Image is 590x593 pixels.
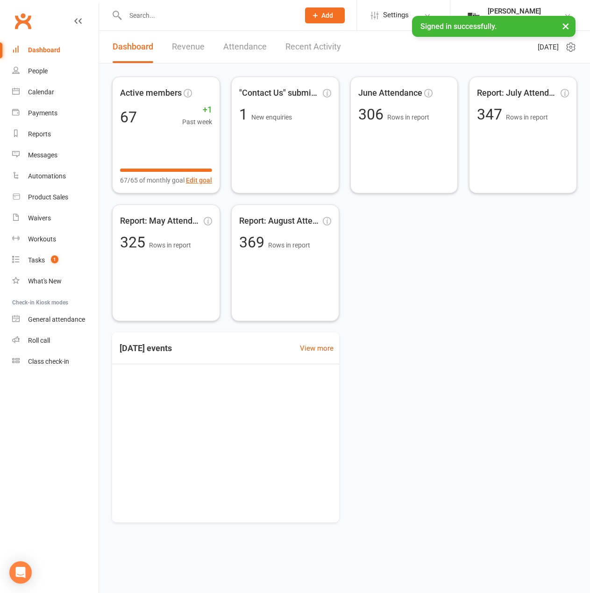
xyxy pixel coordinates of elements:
[149,241,191,249] span: Rows in report
[420,22,497,31] span: Signed in successfully.
[557,16,574,36] button: ×
[12,187,99,208] a: Product Sales
[12,229,99,250] a: Workouts
[12,145,99,166] a: Messages
[12,124,99,145] a: Reports
[28,214,51,222] div: Waivers
[186,175,212,185] button: Edit goal
[28,337,50,344] div: Roll call
[120,233,149,251] span: 325
[321,12,333,19] span: Add
[12,82,99,103] a: Calendar
[488,15,541,24] div: The Weight Rm
[223,31,267,63] a: Attendance
[28,193,68,201] div: Product Sales
[172,31,205,63] a: Revenue
[387,113,429,121] span: Rows in report
[477,86,559,100] span: Report: July Attendance
[12,166,99,187] a: Automations
[51,255,58,263] span: 1
[112,340,179,357] h3: [DATE] events
[9,561,32,584] div: Open Intercom Messenger
[28,46,60,54] div: Dashboard
[251,113,292,121] span: New enquiries
[12,351,99,372] a: Class kiosk mode
[28,130,51,138] div: Reports
[239,214,321,228] span: Report: August Attendance
[488,7,541,15] div: [PERSON_NAME]
[12,250,99,271] a: Tasks 1
[11,9,35,33] a: Clubworx
[28,316,85,323] div: General attendance
[358,106,387,123] span: 306
[28,67,48,75] div: People
[239,233,268,251] span: 369
[28,277,62,285] div: What's New
[538,42,559,53] span: [DATE]
[28,256,45,264] div: Tasks
[28,109,57,117] div: Payments
[113,31,153,63] a: Dashboard
[358,86,422,100] span: June Attendance
[28,151,57,159] div: Messages
[506,113,548,121] span: Rows in report
[300,343,334,354] a: View more
[383,5,409,26] span: Settings
[239,86,321,100] span: "Contact Us" submissions
[477,106,506,123] span: 347
[28,235,56,243] div: Workouts
[12,61,99,82] a: People
[120,86,182,100] span: Active members
[182,117,212,127] span: Past week
[12,330,99,351] a: Roll call
[12,103,99,124] a: Payments
[464,6,483,25] img: thumb_image1749576563.png
[285,31,341,63] a: Recent Activity
[12,40,99,61] a: Dashboard
[28,172,66,180] div: Automations
[305,7,345,23] button: Add
[12,309,99,330] a: General attendance kiosk mode
[120,175,185,185] span: 67/65 of monthly goal
[239,106,251,123] span: 1
[122,9,293,22] input: Search...
[28,88,54,96] div: Calendar
[120,214,202,228] span: Report: May Attendance
[28,358,69,365] div: Class check-in
[182,103,212,117] span: +1
[120,110,137,125] div: 67
[12,271,99,292] a: What's New
[12,208,99,229] a: Waivers
[268,241,310,249] span: Rows in report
